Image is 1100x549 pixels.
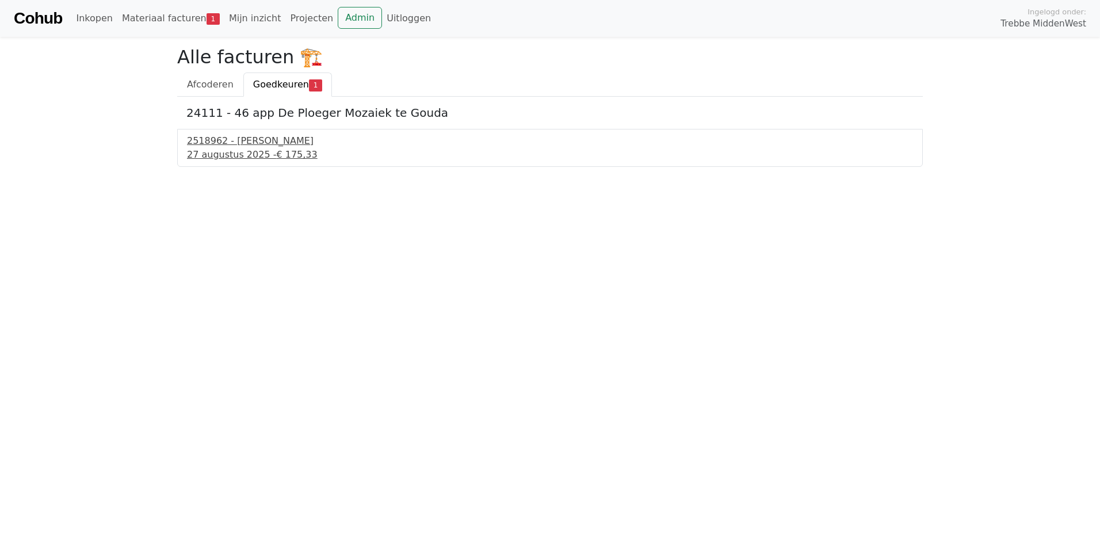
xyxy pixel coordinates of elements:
a: Inkopen [71,7,117,30]
span: 1 [207,13,220,25]
a: Mijn inzicht [224,7,286,30]
span: Goedkeuren [253,79,309,90]
span: 1 [309,79,322,91]
a: Cohub [14,5,62,32]
div: 2518962 - [PERSON_NAME] [187,134,913,148]
a: Projecten [285,7,338,30]
span: € 175,33 [276,149,317,160]
span: Afcoderen [187,79,234,90]
a: Goedkeuren1 [243,73,332,97]
span: Ingelogd onder: [1028,6,1086,17]
a: 2518962 - [PERSON_NAME]27 augustus 2025 -€ 175,33 [187,134,913,162]
a: Uitloggen [382,7,436,30]
span: Trebbe MiddenWest [1000,17,1086,30]
h5: 24111 - 46 app De Ploeger Mozaiek te Gouda [186,106,914,120]
a: Admin [338,7,382,29]
a: Afcoderen [177,73,243,97]
h2: Alle facturen 🏗️ [177,46,923,68]
div: 27 augustus 2025 - [187,148,913,162]
a: Materiaal facturen1 [117,7,224,30]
